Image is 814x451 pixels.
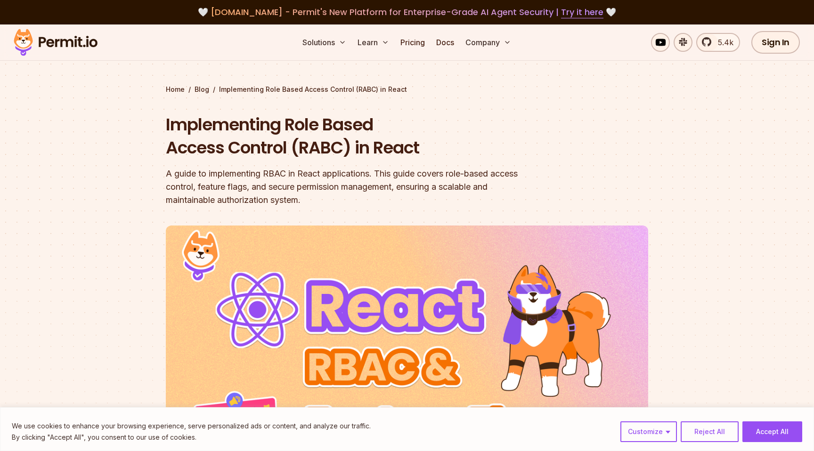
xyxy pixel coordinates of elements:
h1: Implementing Role Based Access Control (RABC) in React [166,113,528,160]
a: Blog [195,85,209,94]
button: Customize [620,421,677,442]
button: Reject All [681,421,739,442]
p: We use cookies to enhance your browsing experience, serve personalized ads or content, and analyz... [12,420,371,432]
button: Solutions [299,33,350,52]
span: 5.4k [712,37,733,48]
img: Permit logo [9,26,102,58]
a: Try it here [561,6,603,18]
div: 🤍 🤍 [23,6,791,19]
div: / / [166,85,648,94]
div: A guide to implementing RBAC in React applications. This guide covers role-based access control, ... [166,167,528,207]
a: Home [166,85,185,94]
button: Accept All [742,421,802,442]
a: 5.4k [696,33,740,52]
button: Learn [354,33,393,52]
p: By clicking "Accept All", you consent to our use of cookies. [12,432,371,443]
button: Company [462,33,515,52]
a: Sign In [751,31,800,54]
span: [DOMAIN_NAME] - Permit's New Platform for Enterprise-Grade AI Agent Security | [211,6,603,18]
a: Docs [432,33,458,52]
a: Pricing [397,33,429,52]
